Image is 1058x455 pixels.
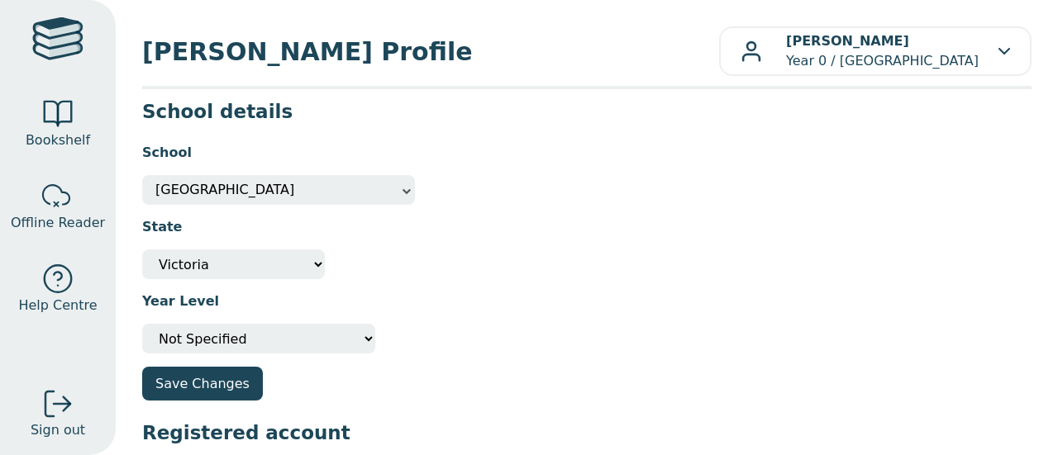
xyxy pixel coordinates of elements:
[142,420,1032,445] h3: Registered account
[142,143,192,163] label: School
[142,99,1032,124] h3: School details
[719,26,1032,76] button: [PERSON_NAME]Year 0 / [GEOGRAPHIC_DATA]
[142,33,719,70] span: [PERSON_NAME] Profile
[11,213,105,233] span: Offline Reader
[26,130,90,150] span: Bookshelf
[31,420,85,440] span: Sign out
[142,291,219,311] label: Year Level
[155,175,402,205] span: Rowville Secondary College
[18,296,97,315] span: Help Centre
[142,367,263,400] button: Save Changes
[786,33,909,49] b: [PERSON_NAME]
[786,31,979,71] p: Year 0 / [GEOGRAPHIC_DATA]
[142,217,182,237] label: State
